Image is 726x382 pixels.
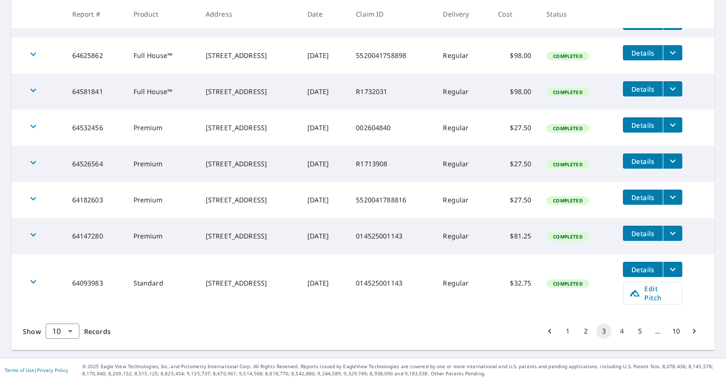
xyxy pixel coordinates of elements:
[623,226,663,241] button: detailsBtn-64147280
[5,367,34,373] a: Terms of Use
[126,38,198,74] td: Full House™
[435,110,490,146] td: Regular
[300,146,348,182] td: [DATE]
[596,324,611,339] button: page 3
[614,324,630,339] button: Go to page 4
[629,265,657,274] span: Details
[663,45,682,60] button: filesDropdownBtn-64625862
[490,218,539,254] td: $81.25
[629,284,676,302] span: Edit Pitch
[623,190,663,205] button: detailsBtn-64182603
[629,121,657,130] span: Details
[490,110,539,146] td: $27.50
[632,324,648,339] button: Go to page 5
[547,53,588,59] span: Completed
[206,51,292,60] div: [STREET_ADDRESS]
[206,231,292,241] div: [STREET_ADDRESS]
[300,38,348,74] td: [DATE]
[623,262,663,277] button: detailsBtn-64093983
[663,117,682,133] button: filesDropdownBtn-64532456
[348,146,435,182] td: R1713908
[435,182,490,218] td: Regular
[348,38,435,74] td: 5520041758898
[547,89,588,95] span: Completed
[623,117,663,133] button: detailsBtn-64532456
[65,38,126,74] td: 64625862
[687,324,702,339] button: Go to next page
[623,282,682,305] a: Edit Pitch
[629,85,657,94] span: Details
[663,190,682,205] button: filesDropdownBtn-64182603
[46,324,79,339] div: Show 10 records
[65,254,126,312] td: 64093983
[663,262,682,277] button: filesDropdownBtn-64093983
[348,110,435,146] td: 002604840
[435,38,490,74] td: Regular
[84,327,111,336] span: Records
[547,197,588,204] span: Completed
[126,254,198,312] td: Standard
[300,74,348,110] td: [DATE]
[669,324,684,339] button: Go to page 10
[348,218,435,254] td: 014525001143
[578,324,593,339] button: Go to page 2
[300,254,348,312] td: [DATE]
[490,74,539,110] td: $98.00
[547,280,588,287] span: Completed
[206,195,292,205] div: [STREET_ADDRESS]
[542,324,557,339] button: Go to previous page
[435,146,490,182] td: Regular
[547,125,588,132] span: Completed
[65,146,126,182] td: 64526564
[348,74,435,110] td: R1732031
[348,254,435,312] td: 014525001143
[46,318,79,344] div: 10
[300,218,348,254] td: [DATE]
[490,182,539,218] td: $27.50
[547,161,588,168] span: Completed
[206,87,292,96] div: [STREET_ADDRESS]
[629,157,657,166] span: Details
[126,110,198,146] td: Premium
[206,123,292,133] div: [STREET_ADDRESS]
[490,146,539,182] td: $27.50
[126,74,198,110] td: Full House™
[490,254,539,312] td: $32.75
[435,218,490,254] td: Regular
[650,326,666,336] div: …
[629,48,657,57] span: Details
[82,363,721,377] p: © 2025 Eagle View Technologies, Inc. and Pictometry International Corp. All Rights Reserved. Repo...
[435,74,490,110] td: Regular
[206,159,292,169] div: [STREET_ADDRESS]
[65,74,126,110] td: 64581841
[623,45,663,60] button: detailsBtn-64625862
[560,324,575,339] button: Go to page 1
[663,153,682,169] button: filesDropdownBtn-64526564
[629,229,657,238] span: Details
[126,146,198,182] td: Premium
[300,182,348,218] td: [DATE]
[65,110,126,146] td: 64532456
[23,327,41,336] span: Show
[126,182,198,218] td: Premium
[623,153,663,169] button: detailsBtn-64526564
[300,110,348,146] td: [DATE]
[623,81,663,96] button: detailsBtn-64581841
[490,38,539,74] td: $98.00
[547,233,588,240] span: Completed
[206,278,292,288] div: [STREET_ADDRESS]
[65,218,126,254] td: 64147280
[663,81,682,96] button: filesDropdownBtn-64581841
[629,193,657,202] span: Details
[663,226,682,241] button: filesDropdownBtn-64147280
[5,367,68,373] p: |
[435,254,490,312] td: Regular
[65,182,126,218] td: 64182603
[126,218,198,254] td: Premium
[541,324,703,339] nav: pagination navigation
[348,182,435,218] td: 5520041788816
[37,367,68,373] a: Privacy Policy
